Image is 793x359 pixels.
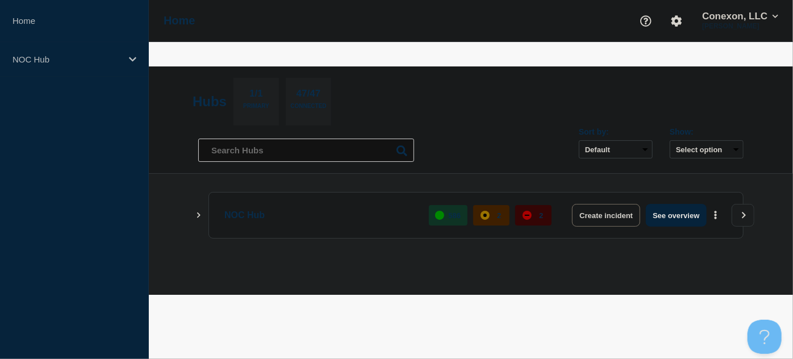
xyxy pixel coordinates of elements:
p: NOC Hub [12,55,122,64]
p: 586 [449,211,461,220]
div: down [523,211,532,220]
div: affected [481,211,490,220]
p: NOC Hub [224,204,416,227]
button: More actions [708,205,723,226]
iframe: Help Scout Beacon - Open [748,320,782,354]
button: Conexon, LLC [700,11,781,22]
p: Connected [290,103,326,115]
p: Primary [243,103,269,115]
input: Search Hubs [198,139,414,162]
div: up [435,211,444,220]
h2: Hubs [193,94,227,110]
button: Support [634,9,658,33]
select: Sort by [579,140,653,158]
button: Select option [670,140,744,158]
button: Account settings [665,9,688,33]
p: 2 [497,211,501,220]
p: 47/47 [292,88,325,103]
button: View [732,204,754,227]
p: 1/1 [245,88,268,103]
div: Sort by: [579,127,653,136]
h1: Home [164,14,195,27]
p: [PERSON_NAME] [700,22,781,30]
button: See overview [646,204,706,227]
button: Show Connected Hubs [196,211,202,220]
button: Create incident [572,204,640,227]
p: 2 [539,211,543,220]
div: Show: [670,127,744,136]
